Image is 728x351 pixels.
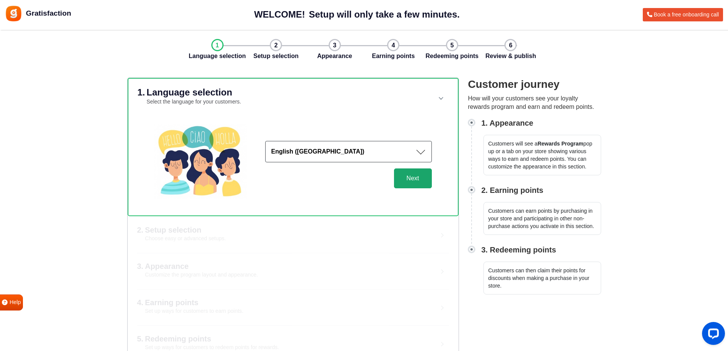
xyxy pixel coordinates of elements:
[482,184,543,196] h3: 2. Earning points
[309,9,460,20] h1: Setup will only take a few minutes.
[254,9,305,20] h1: WELCOME!
[271,148,365,155] strong: English ([GEOGRAPHIC_DATA])
[5,5,22,22] img: Gratisfaction
[482,117,533,129] h3: 1. Appearance
[538,141,584,147] strong: Rewards Program
[643,8,723,21] a: Book a free onboarding call
[483,135,601,175] p: Customers will see a pop up or a tab on your store showing various ways to earn and redeem points...
[138,88,145,106] h2: 1.
[147,88,241,97] h2: Language selection
[483,202,601,235] p: Customers can earn points by purchasing in your store and participating in other non-purchase act...
[10,298,21,307] span: Help
[265,141,432,162] button: English ([GEOGRAPHIC_DATA])
[696,319,728,351] iframe: LiveChat chat widget
[468,94,601,111] p: How will your customers see your loyalty rewards program and earn and redeem points.
[483,262,601,294] p: Customers can then claim their points for discounts when making a purchase in your store.
[147,99,241,105] small: Select the language for your customers.
[468,78,601,91] h2: Customer journey
[26,8,71,19] span: Gratisfaction
[482,244,556,256] h3: 3. Redeeming points
[394,168,432,188] button: Next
